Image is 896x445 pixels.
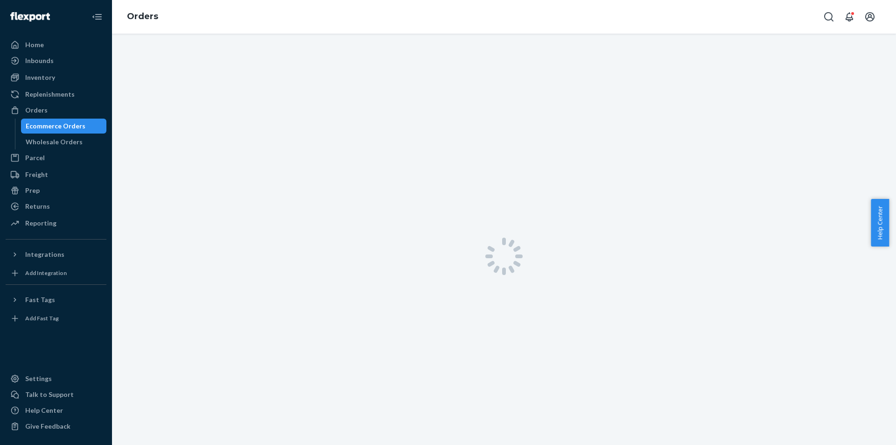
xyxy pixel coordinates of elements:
[26,121,85,131] div: Ecommerce Orders
[25,219,56,228] div: Reporting
[25,390,74,399] div: Talk to Support
[25,314,59,322] div: Add Fast Tag
[6,70,106,85] a: Inventory
[25,250,64,259] div: Integrations
[25,422,70,431] div: Give Feedback
[840,7,859,26] button: Open notifications
[6,266,106,281] a: Add Integration
[25,106,48,115] div: Orders
[6,103,106,118] a: Orders
[25,202,50,211] div: Returns
[6,419,106,434] button: Give Feedback
[861,7,879,26] button: Open account menu
[6,371,106,386] a: Settings
[6,216,106,231] a: Reporting
[25,73,55,82] div: Inventory
[10,12,50,21] img: Flexport logo
[871,199,889,247] button: Help Center
[88,7,106,26] button: Close Navigation
[6,183,106,198] a: Prep
[25,374,52,383] div: Settings
[25,269,67,277] div: Add Integration
[6,150,106,165] a: Parcel
[25,40,44,49] div: Home
[25,186,40,195] div: Prep
[6,403,106,418] a: Help Center
[6,387,106,402] a: Talk to Support
[819,7,838,26] button: Open Search Box
[25,406,63,415] div: Help Center
[25,170,48,179] div: Freight
[26,137,83,147] div: Wholesale Orders
[6,292,106,307] button: Fast Tags
[25,90,75,99] div: Replenishments
[21,134,107,149] a: Wholesale Orders
[21,119,107,134] a: Ecommerce Orders
[25,153,45,162] div: Parcel
[25,295,55,304] div: Fast Tags
[6,311,106,326] a: Add Fast Tag
[6,199,106,214] a: Returns
[127,11,158,21] a: Orders
[6,247,106,262] button: Integrations
[6,87,106,102] a: Replenishments
[6,37,106,52] a: Home
[6,53,106,68] a: Inbounds
[6,167,106,182] a: Freight
[119,3,166,30] ol: breadcrumbs
[25,56,54,65] div: Inbounds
